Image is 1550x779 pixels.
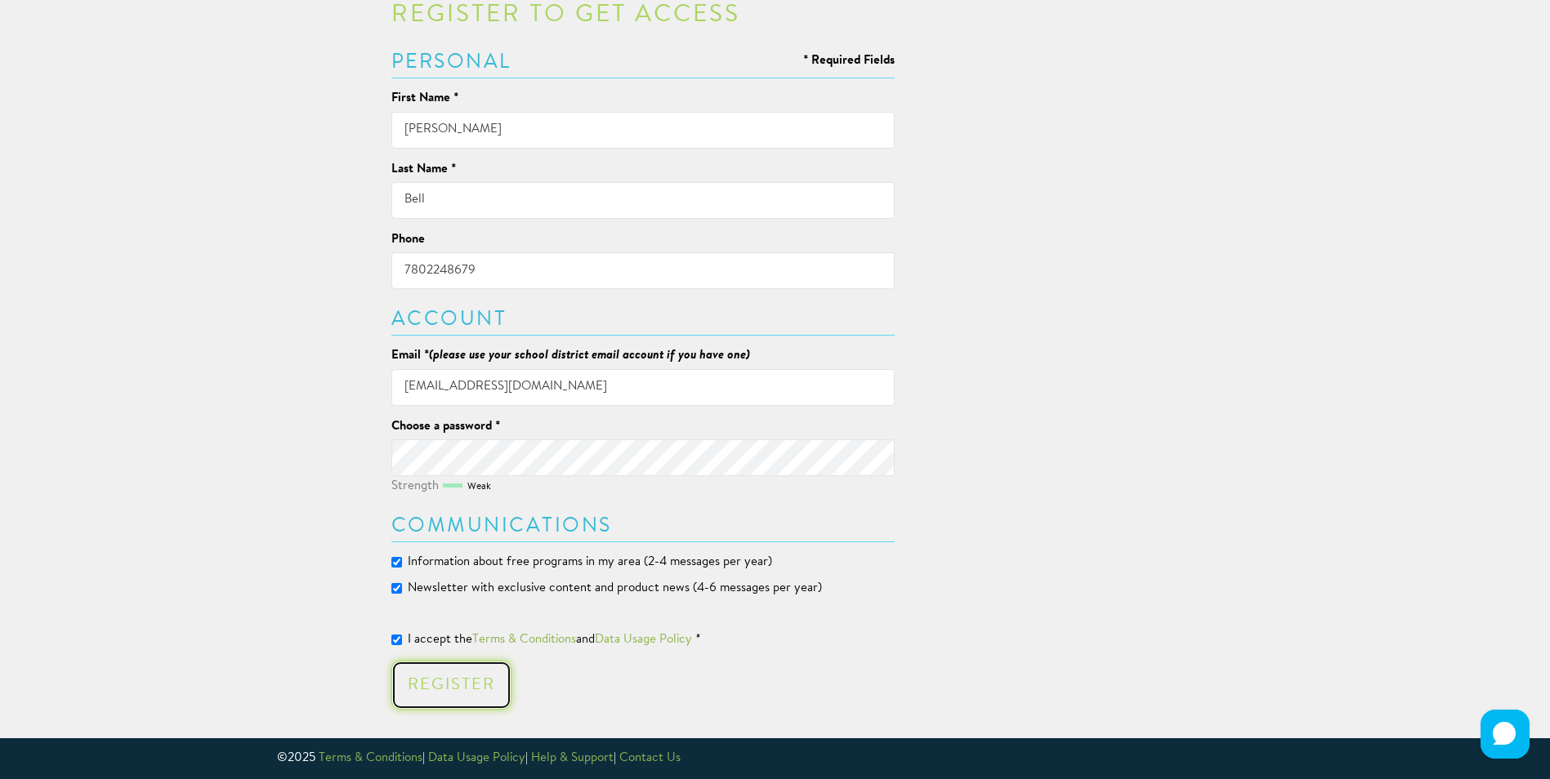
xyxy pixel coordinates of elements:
[391,557,402,568] input: Information about free programs in my area (2-4 messages per year)
[391,182,896,219] input: Doe
[391,3,896,28] h2: Register to get access
[472,634,576,646] a: Terms & Conditions
[288,752,315,764] span: 2025
[408,677,495,693] div: Register
[803,52,895,69] label: * Required Fields
[391,52,896,73] h3: Personal
[467,482,491,492] span: Weak
[525,752,528,764] span: |
[391,309,896,330] h3: Account
[391,661,511,710] button: Register
[619,752,681,764] a: Contact Us
[391,418,500,435] label: Choose a password *
[391,161,456,178] label: Last Name *
[391,516,896,536] h3: Communications
[429,349,750,362] em: (please use your school district email account if you have one)
[391,231,425,248] label: Phone
[391,252,896,289] input: 111-111-1111
[428,752,525,764] a: Data Usage Policy
[422,752,425,764] span: |
[408,634,472,646] span: I accept the
[576,634,595,646] span: and
[531,752,614,764] a: Help & Support
[408,556,772,568] span: Information about free programs in my area (2-4 messages per year)
[408,582,822,594] span: Newsletter with exclusive content and product news (4-6 messages per year)
[391,90,458,107] label: First Name *
[391,369,896,406] input: jane@example.com
[391,112,896,149] input: Jane
[391,634,402,645] input: I accept theTerms & ConditionsandData Usage Policy*
[319,752,422,764] a: Terms & Conditions
[614,752,616,764] span: |
[391,583,402,594] input: Newsletter with exclusive content and product news (4-6 messages per year)
[391,478,443,495] span: Strength
[595,634,692,646] a: Data Usage Policy
[277,752,288,764] span: ©
[1476,706,1534,763] iframe: HelpCrunch
[391,349,429,362] span: Email *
